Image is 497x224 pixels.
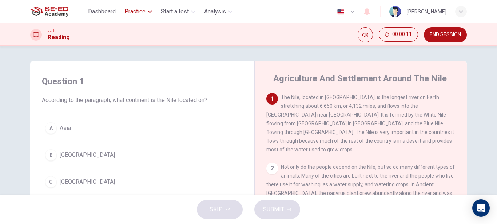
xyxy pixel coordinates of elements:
[266,163,278,174] div: 2
[122,5,155,18] button: Practice
[379,27,418,42] button: 00:00:11
[45,176,57,188] div: C
[472,199,490,217] div: Open Intercom Messenger
[379,27,418,42] div: Hide
[42,146,243,164] button: B[GEOGRAPHIC_DATA]
[42,119,243,137] button: AAsia
[266,93,278,105] div: 1
[424,27,467,42] button: END SESSION
[45,149,57,161] div: B
[201,5,235,18] button: Analysis
[158,5,198,18] button: Start a test
[85,5,119,18] button: Dashboard
[48,33,70,42] h1: Reading
[204,7,226,16] span: Analysis
[42,76,243,87] h4: Question 1
[407,7,446,16] div: [PERSON_NAME]
[60,151,115,159] span: [GEOGRAPHIC_DATA]
[389,6,401,17] img: Profile picture
[88,7,116,16] span: Dashboard
[273,73,447,84] h4: Agriculture And Settlement Around The Nile
[30,4,68,19] img: SE-ED Academy logo
[161,7,189,16] span: Start a test
[48,28,55,33] span: CEFR
[42,173,243,191] button: C[GEOGRAPHIC_DATA]
[392,32,412,37] span: 00:00:11
[358,27,373,42] div: Mute
[266,164,455,205] span: Not only do the people depend on the Nile, but so do many different types of animals. Many of the...
[60,124,71,133] span: Asia
[124,7,146,16] span: Practice
[45,122,57,134] div: A
[430,32,461,38] span: END SESSION
[60,178,115,186] span: [GEOGRAPHIC_DATA]
[336,9,345,15] img: en
[42,96,243,105] span: According to the paragraph, what continent is the Nile located on?
[30,4,85,19] a: SE-ED Academy logo
[266,94,454,152] span: The Nile, located in [GEOGRAPHIC_DATA], is the longest river on Earth stretching about 6,650 km, ...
